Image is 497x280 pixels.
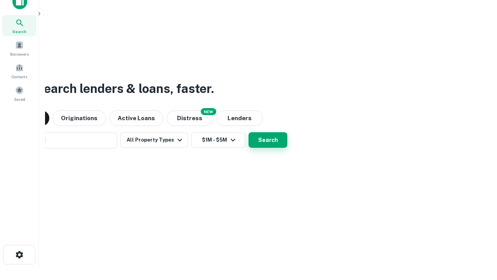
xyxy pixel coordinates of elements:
button: Lenders [216,110,263,126]
button: $1M - $5M [191,132,245,148]
h3: Search lenders & loans, faster. [35,79,214,98]
span: Saved [14,96,25,102]
button: Originations [52,110,106,126]
span: Search [12,28,26,35]
span: Borrowers [10,51,29,57]
div: NEW [201,108,216,115]
button: All Property Types [120,132,188,148]
button: Search [248,132,287,148]
a: Contacts [2,60,36,81]
button: Active Loans [109,110,163,126]
iframe: Chat Widget [458,218,497,255]
button: Search distressed loans with lien and other non-mortgage details. [167,110,213,126]
a: Borrowers [2,38,36,59]
a: Saved [2,83,36,104]
a: Search [2,15,36,36]
span: Contacts [12,73,27,80]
